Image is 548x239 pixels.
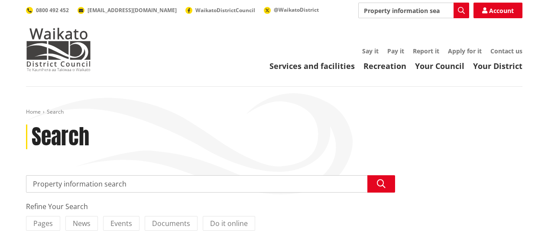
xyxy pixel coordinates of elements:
[36,7,69,14] span: 0800 492 452
[26,28,91,71] img: Waikato District Council - Te Kaunihera aa Takiwaa o Waikato
[195,7,255,14] span: WaikatoDistrictCouncil
[448,47,482,55] a: Apply for it
[110,219,132,228] span: Events
[387,47,404,55] a: Pay it
[358,3,469,18] input: Search input
[363,61,406,71] a: Recreation
[413,47,439,55] a: Report it
[269,61,355,71] a: Services and facilities
[26,175,395,193] input: Search input
[274,6,319,13] span: @WaikatoDistrict
[73,219,91,228] span: News
[32,124,89,150] h1: Search
[264,6,319,13] a: @WaikatoDistrict
[47,108,64,115] span: Search
[78,7,177,14] a: [EMAIL_ADDRESS][DOMAIN_NAME]
[88,7,177,14] span: [EMAIL_ADDRESS][DOMAIN_NAME]
[152,219,190,228] span: Documents
[26,108,522,116] nav: breadcrumb
[26,201,395,212] div: Refine Your Search
[210,219,248,228] span: Do it online
[33,219,53,228] span: Pages
[362,47,379,55] a: Say it
[473,61,522,71] a: Your District
[26,7,69,14] a: 0800 492 452
[473,3,522,18] a: Account
[415,61,464,71] a: Your Council
[26,108,41,115] a: Home
[185,7,255,14] a: WaikatoDistrictCouncil
[490,47,522,55] a: Contact us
